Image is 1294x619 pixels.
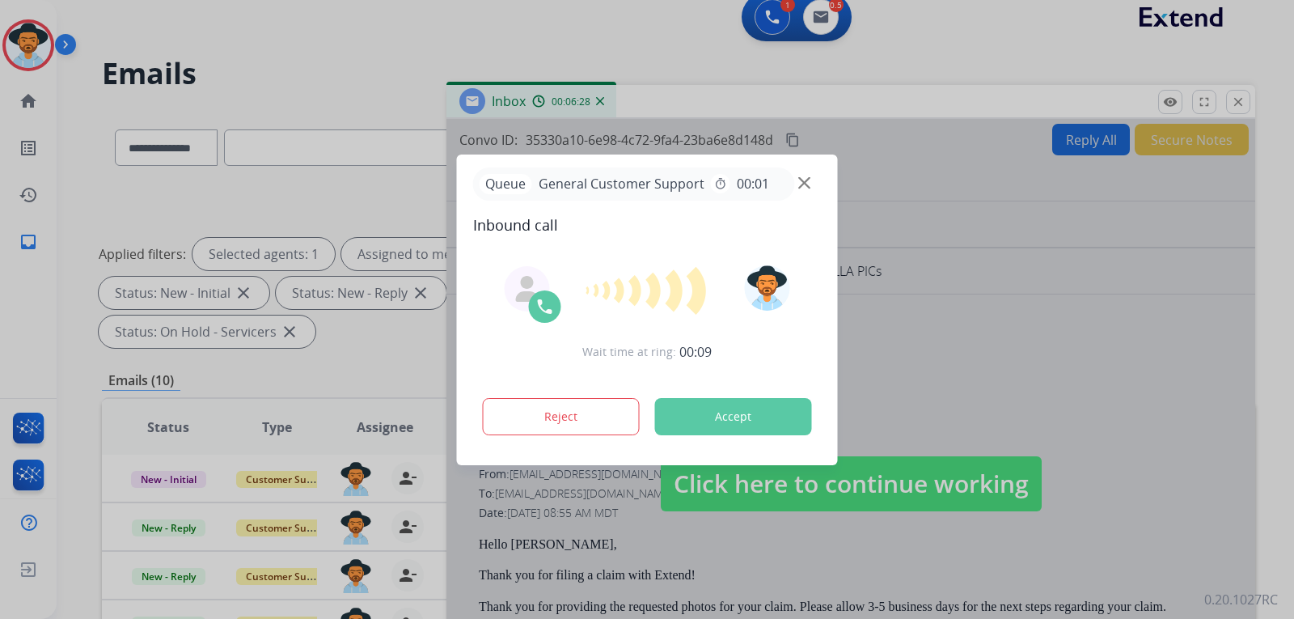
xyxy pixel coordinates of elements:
[798,176,810,189] img: close-button
[744,265,789,311] img: avatar
[582,344,676,360] span: Wait time at ring:
[737,174,769,193] span: 00:01
[714,177,727,190] mat-icon: timer
[655,398,812,435] button: Accept
[535,297,555,316] img: call-icon
[679,342,712,362] span: 00:09
[514,276,540,302] img: agent-avatar
[480,174,532,194] p: Queue
[483,398,640,435] button: Reject
[1204,590,1278,609] p: 0.20.1027RC
[473,214,822,236] span: Inbound call
[532,174,711,193] span: General Customer Support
